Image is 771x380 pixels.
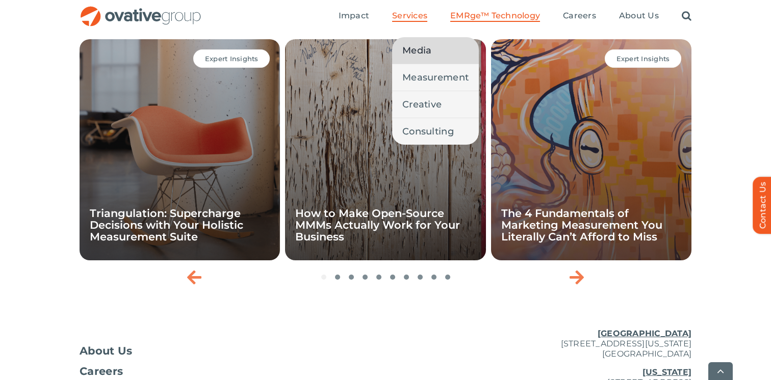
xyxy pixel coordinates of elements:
[182,264,207,290] div: Previous slide
[431,275,436,280] span: Go to slide 9
[392,37,479,64] a: Media
[450,11,540,22] a: EMRge™ Technology
[563,11,596,21] span: Careers
[642,367,691,377] u: [US_STATE]
[363,275,368,280] span: Go to slide 4
[392,118,479,145] a: Consulting
[90,207,243,243] a: Triangulation: Supercharge Decisions with Your Holistic Measurement Suite
[682,11,691,22] a: Search
[80,346,133,356] span: About Us
[80,346,284,356] a: About Us
[390,275,395,280] span: Go to slide 6
[80,5,202,15] a: OG_Full_horizontal_RGB
[339,11,369,22] a: Impact
[619,11,659,22] a: About Us
[80,366,284,376] a: Careers
[349,275,354,280] span: Go to slide 3
[285,39,485,260] div: 2 / 10
[402,124,454,139] span: Consulting
[445,275,450,280] span: Go to slide 10
[450,11,540,21] span: EMRge™ Technology
[402,70,469,85] span: Measurement
[619,11,659,21] span: About Us
[563,11,596,22] a: Careers
[402,97,442,112] span: Creative
[392,64,479,91] a: Measurement
[404,275,409,280] span: Go to slide 7
[491,39,691,260] div: 3 / 10
[392,11,427,21] span: Services
[598,329,691,338] u: [GEOGRAPHIC_DATA]
[501,207,662,243] a: The 4 Fundamentals of Marketing Measurement You Literally Can’t Afford to Miss
[376,275,381,280] span: Go to slide 5
[321,275,326,280] span: Go to slide 1
[80,39,280,260] div: 1 / 10
[487,329,691,359] p: [STREET_ADDRESS][US_STATE] [GEOGRAPHIC_DATA]
[80,366,123,376] span: Careers
[418,275,423,280] span: Go to slide 8
[392,11,427,22] a: Services
[335,275,340,280] span: Go to slide 2
[339,11,369,21] span: Impact
[564,264,589,290] div: Next slide
[392,91,479,118] a: Creative
[295,207,460,243] a: How to Make Open-Source MMMs Actually Work for Your Business
[402,43,431,58] span: Media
